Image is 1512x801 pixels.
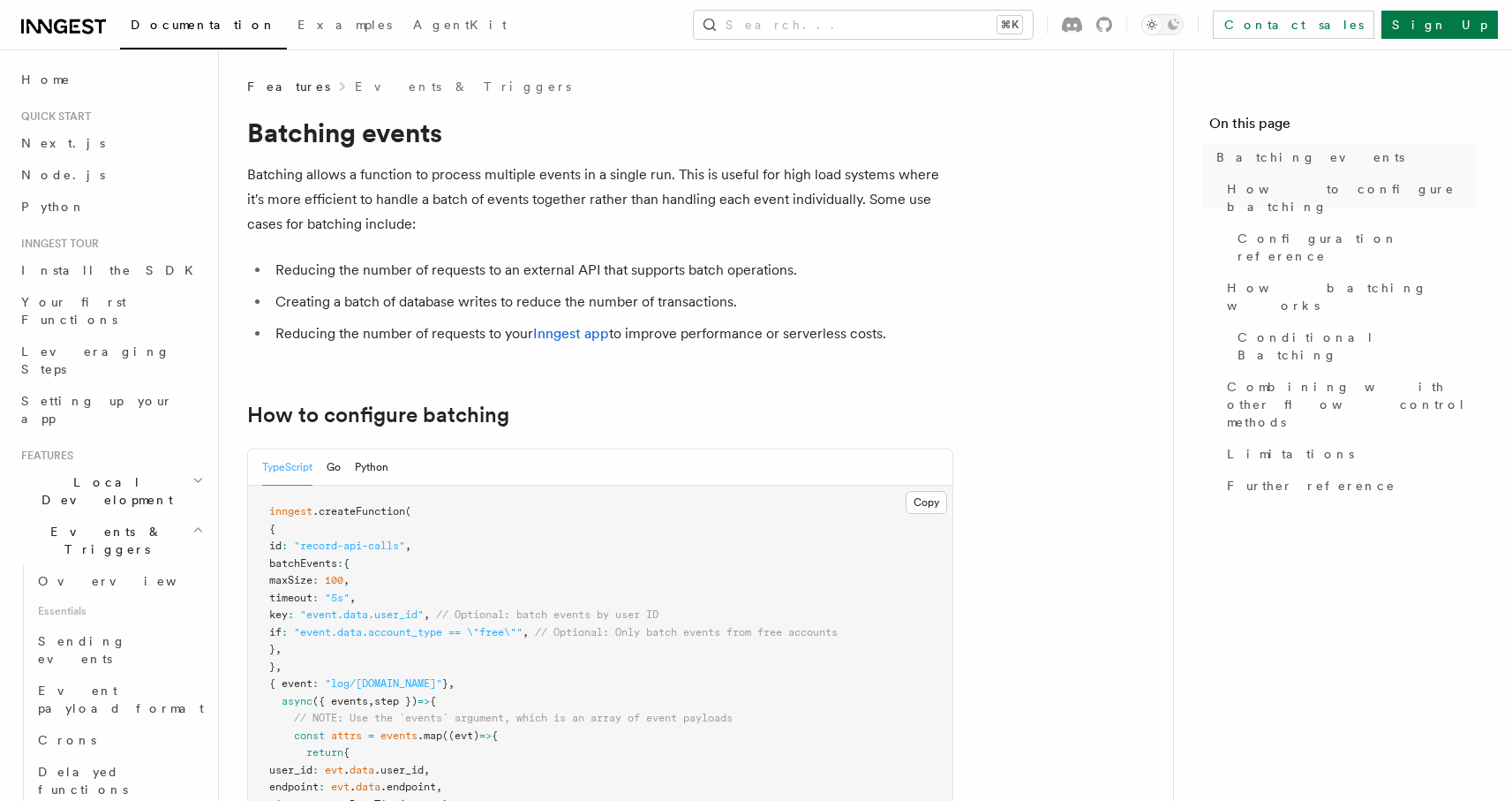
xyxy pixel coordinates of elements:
[21,200,86,214] span: Python
[1227,279,1477,314] span: How batching works
[269,592,312,604] span: timeout
[312,677,319,690] span: :
[1209,141,1477,173] a: Batching events
[325,592,350,604] span: "5s"
[368,695,374,707] span: ,
[430,695,436,707] span: {
[350,592,356,604] span: ,
[325,764,343,776] span: evt
[405,505,411,518] span: (
[331,781,350,793] span: evt
[355,450,388,486] button: Python
[247,78,330,95] span: Features
[1237,329,1477,364] span: Conditional Batching
[21,136,105,150] span: Next.js
[21,295,126,327] span: Your first Functions
[1213,11,1374,39] a: Contact sales
[343,557,350,570] span: {
[38,765,128,797] span: Delayed functions
[380,729,417,742] span: events
[275,661,282,673] span: ,
[436,781,442,793] span: ,
[327,450,341,486] button: Go
[14,191,207,223] a: Python
[21,71,71,88] span: Home
[343,764,350,776] span: .
[14,385,207,435] a: Setting up your app
[14,159,207,191] a: Node.js
[1230,321,1477,371] a: Conditional Batching
[21,168,105,182] span: Node.js
[14,64,207,95] a: Home
[38,733,96,747] span: Crons
[368,729,374,742] span: =
[14,110,91,124] span: Quick start
[417,695,430,707] span: =>
[312,764,319,776] span: :
[424,608,430,621] span: ,
[300,608,424,621] span: "event.data.user_id"
[350,764,374,776] span: data
[294,626,523,639] span: "event.data.account_type == \"free\""
[312,505,405,518] span: .createFunction
[131,18,276,32] span: Documentation
[262,450,312,486] button: TypeScript
[1227,445,1354,463] span: Limitations
[312,574,319,586] span: :
[319,781,325,793] span: :
[294,540,405,552] span: "record-api-calls"
[355,78,571,95] a: Events & Triggers
[413,18,507,32] span: AgentKit
[1237,230,1477,265] span: Configuration reference
[287,5,402,48] a: Examples
[247,162,953,237] p: Batching allows a function to process multiple events in a single run. This is useful for high lo...
[1220,173,1477,223] a: How to configure batching
[436,608,658,621] span: // Optional: batch events by user ID
[269,661,275,673] span: }
[14,286,207,336] a: Your first Functions
[1227,378,1477,431] span: Combining with other flow control methods
[1141,14,1184,35] button: Toggle dark mode
[523,626,529,639] span: ,
[21,394,173,426] span: Setting up your app
[282,540,288,552] span: :
[14,449,73,463] span: Features
[294,712,733,724] span: // NOTE: Use the `events` argument, which is an array of event payloads
[247,117,953,148] h1: Batching events
[38,574,220,588] span: Overview
[997,16,1022,34] kbd: ⌘K
[282,626,288,639] span: :
[270,258,953,283] li: Reducing the number of requests to an external API that supports batch operations.
[247,403,509,427] a: How to configure batching
[275,643,282,655] span: ,
[31,625,207,675] a: Sending events
[337,557,343,570] span: :
[31,565,207,597] a: Overview
[1220,272,1477,321] a: How batching works
[492,729,498,742] span: {
[1227,477,1395,495] span: Further reference
[31,597,207,625] span: Essentials
[1381,11,1498,39] a: Sign Up
[269,626,282,639] span: if
[356,781,380,793] span: data
[331,729,362,742] span: attrs
[14,254,207,286] a: Install the SDK
[269,523,275,535] span: {
[350,781,356,793] span: .
[14,127,207,159] a: Next.js
[269,781,319,793] span: endpoint
[325,574,343,586] span: 100
[343,746,350,759] span: {
[282,695,312,707] span: async
[270,321,953,346] li: Reducing the number of requests to your to improve performance or serverless costs.
[269,764,312,776] span: user_id
[14,336,207,385] a: Leveraging Steps
[306,746,343,759] span: return
[297,18,392,32] span: Examples
[38,684,204,715] span: Event payload format
[1216,148,1404,166] span: Batching events
[906,491,947,514] button: Copy
[417,729,442,742] span: .map
[312,695,368,707] span: ({ events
